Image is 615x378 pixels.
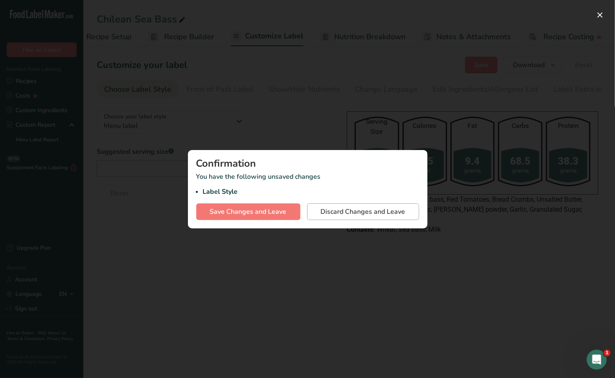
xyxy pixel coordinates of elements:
[604,350,610,356] span: 1
[196,172,419,197] p: You have the following unsaved changes
[321,207,405,217] span: Discard Changes and Leave
[587,350,607,370] iframe: Intercom live chat
[203,187,419,197] li: Label Style
[196,203,300,220] button: Save Changes and Leave
[210,207,287,217] span: Save Changes and Leave
[307,203,419,220] button: Discard Changes and Leave
[196,158,419,168] div: Confirmation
